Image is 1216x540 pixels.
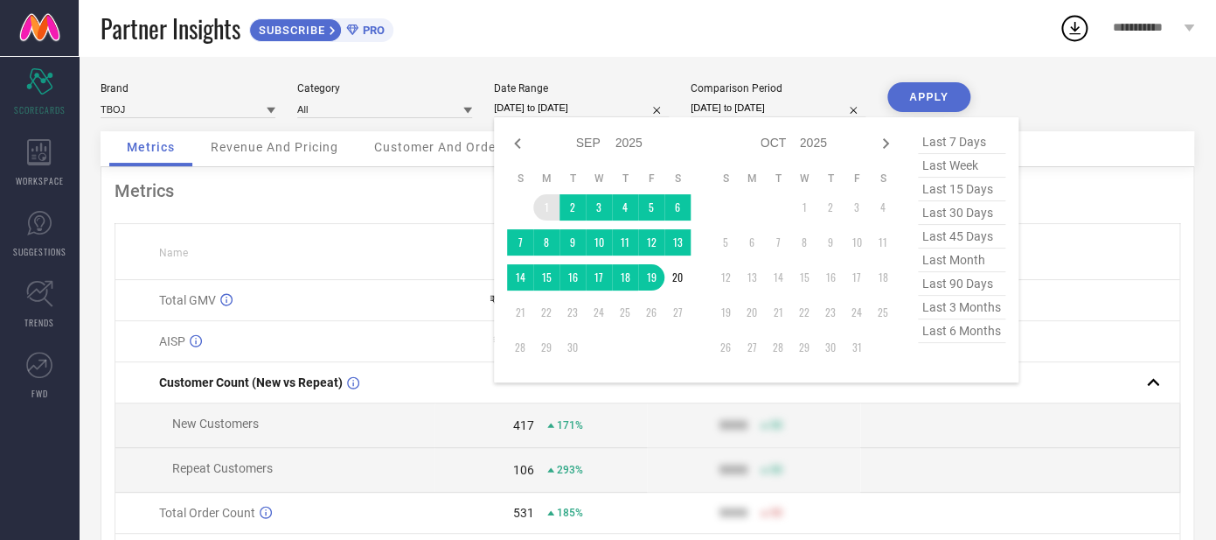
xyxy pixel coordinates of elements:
td: Fri Sep 05 2025 [638,194,664,221]
div: 9999 [719,506,747,520]
td: Wed Sep 24 2025 [586,299,612,326]
th: Friday [844,172,870,186]
td: Sat Sep 13 2025 [664,229,691,256]
th: Wednesday [586,172,612,186]
span: Total GMV [159,293,216,307]
span: 50 [770,419,782,431]
button: APPLY [887,82,970,112]
td: Wed Oct 08 2025 [791,229,817,256]
span: Revenue And Pricing [211,140,338,154]
span: 50 [770,507,782,519]
td: Wed Sep 17 2025 [586,264,612,291]
span: last 3 months [918,296,1005,319]
div: Open download list [1059,12,1090,44]
span: 185% [557,507,583,519]
span: SCORECARDS [14,103,66,116]
td: Sat Oct 25 2025 [870,299,896,326]
div: Category [297,82,472,95]
span: Repeat Customers [172,461,273,475]
th: Monday [533,172,559,186]
td: Fri Sep 26 2025 [638,299,664,326]
td: Thu Oct 02 2025 [817,194,844,221]
span: last week [918,154,1005,178]
div: 9999 [719,463,747,477]
th: Saturday [870,172,896,186]
td: Wed Oct 22 2025 [791,299,817,326]
td: Sat Sep 20 2025 [664,264,691,291]
th: Tuesday [559,172,586,186]
td: Tue Sep 02 2025 [559,194,586,221]
td: Tue Oct 28 2025 [765,334,791,361]
td: Wed Sep 10 2025 [586,229,612,256]
td: Thu Sep 25 2025 [612,299,638,326]
div: Previous month [507,133,528,154]
td: Mon Sep 22 2025 [533,299,559,326]
td: Wed Sep 03 2025 [586,194,612,221]
td: Sun Oct 26 2025 [712,334,739,361]
td: Tue Oct 14 2025 [765,264,791,291]
div: 531 [513,506,534,520]
span: Metrics [127,140,175,154]
td: Mon Oct 27 2025 [739,334,765,361]
td: Thu Oct 09 2025 [817,229,844,256]
td: Mon Sep 08 2025 [533,229,559,256]
td: Fri Oct 31 2025 [844,334,870,361]
input: Select date range [494,99,669,117]
span: AISP [159,334,185,348]
td: Sun Oct 19 2025 [712,299,739,326]
span: last 6 months [918,319,1005,343]
div: Metrics [115,180,1180,201]
span: Customer And Orders [374,140,508,154]
td: Tue Sep 16 2025 [559,264,586,291]
td: Mon Sep 15 2025 [533,264,559,291]
td: Wed Oct 29 2025 [791,334,817,361]
div: Date Range [494,82,669,95]
td: Sat Oct 04 2025 [870,194,896,221]
span: TRENDS [24,316,54,329]
td: Fri Oct 17 2025 [844,264,870,291]
span: Total Order Count [159,506,255,520]
th: Thursday [612,172,638,186]
td: Wed Oct 01 2025 [791,194,817,221]
th: Wednesday [791,172,817,186]
th: Saturday [664,172,691,186]
td: Tue Sep 30 2025 [559,334,586,361]
span: Name [159,247,188,259]
a: SUBSCRIBEPRO [249,14,393,42]
span: last 45 days [918,225,1005,249]
td: Thu Sep 11 2025 [612,229,638,256]
td: Wed Oct 15 2025 [791,264,817,291]
th: Sunday [507,172,533,186]
th: Sunday [712,172,739,186]
span: last 90 days [918,272,1005,296]
span: last 15 days [918,178,1005,201]
div: 106 [513,463,534,477]
td: Mon Sep 01 2025 [533,194,559,221]
td: Tue Sep 23 2025 [559,299,586,326]
span: SUBSCRIBE [250,24,330,37]
td: Sat Sep 27 2025 [664,299,691,326]
td: Sun Oct 05 2025 [712,229,739,256]
td: Thu Sep 18 2025 [612,264,638,291]
span: New Customers [172,417,259,431]
td: Thu Oct 30 2025 [817,334,844,361]
span: FWD [31,387,48,400]
td: Sun Sep 07 2025 [507,229,533,256]
div: Next month [875,133,896,154]
th: Friday [638,172,664,186]
td: Mon Oct 20 2025 [739,299,765,326]
div: 417 [513,418,534,432]
div: Comparison Period [691,82,865,95]
td: Thu Oct 23 2025 [817,299,844,326]
span: last month [918,249,1005,272]
td: Fri Oct 10 2025 [844,229,870,256]
td: Sat Oct 18 2025 [870,264,896,291]
span: last 30 days [918,201,1005,225]
td: Mon Oct 13 2025 [739,264,765,291]
td: Thu Sep 04 2025 [612,194,638,221]
td: Mon Sep 29 2025 [533,334,559,361]
td: Sun Sep 14 2025 [507,264,533,291]
th: Thursday [817,172,844,186]
span: Partner Insights [101,11,240,46]
div: Brand [101,82,275,95]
